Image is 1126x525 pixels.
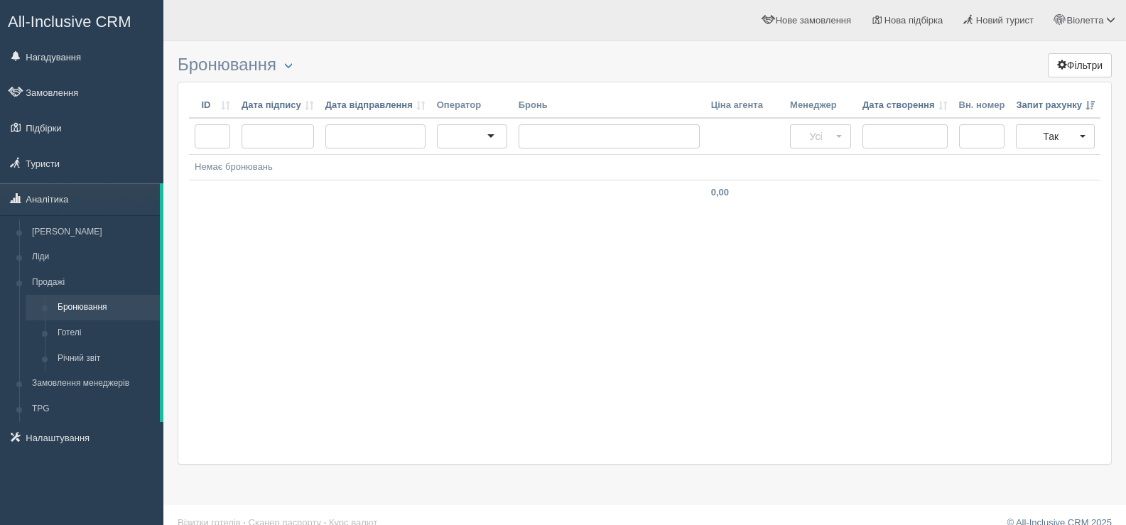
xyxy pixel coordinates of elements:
button: Усі [790,124,851,148]
a: TPG [26,396,160,422]
a: Бронювання [51,295,160,320]
div: Немає бронювань [195,161,1095,174]
h3: Бронювання [178,55,1112,75]
th: Оператор [431,93,513,119]
span: Так [1025,129,1076,144]
th: Ціна агента [705,93,784,119]
span: Нова підбірка [884,15,943,26]
a: [PERSON_NAME] [26,220,160,245]
span: Усі [799,129,833,144]
a: Дата відправлення [325,99,426,112]
button: Так [1016,124,1095,148]
a: Ліди [26,244,160,270]
a: Річний звіт [51,346,160,372]
span: Нове замовлення [776,15,851,26]
a: All-Inclusive CRM [1,1,163,40]
span: Віолетта [1066,15,1103,26]
td: 0,00 [705,180,784,205]
th: Вн. номер [953,93,1011,119]
a: Продажі [26,270,160,296]
th: Менеджер [784,93,857,119]
a: Запит рахунку [1016,99,1095,112]
a: Дата підпису [242,99,314,112]
th: Бронь [513,93,705,119]
a: Замовлення менеджерів [26,371,160,396]
button: Фільтри [1048,53,1112,77]
span: All-Inclusive CRM [8,13,131,31]
span: Новий турист [976,15,1034,26]
a: ID [195,99,230,112]
a: Готелі [51,320,160,346]
a: Дата створення [862,99,948,112]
